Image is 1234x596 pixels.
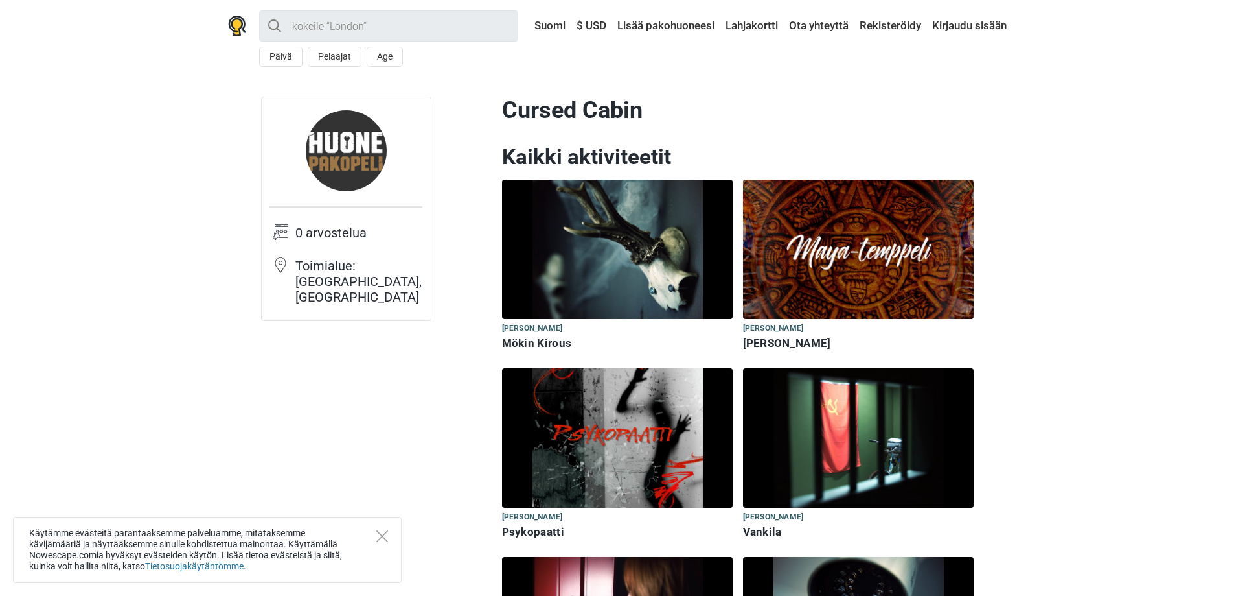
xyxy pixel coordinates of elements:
[522,14,569,38] a: Suomi
[259,10,518,42] input: kokeile “London”
[295,224,422,257] td: 0 arvostelua
[502,368,733,542] a: Psykopaatti [PERSON_NAME] Psykopaatti
[743,368,974,508] img: Vankila
[13,517,402,583] div: Käytämme evästeitä parantaaksemme palveluamme, mitataksemme kävijämääriä ja näyttääksemme sinulle...
[502,337,733,350] h6: Mökin Kirous
[743,510,804,525] span: [PERSON_NAME]
[308,47,361,67] button: Pelaajat
[743,180,974,353] a: Maya-Temppeli [PERSON_NAME] [PERSON_NAME]
[502,97,974,125] h1: Cursed Cabin
[367,47,403,67] button: Age
[743,322,804,336] span: [PERSON_NAME]
[743,368,974,542] a: Vankila [PERSON_NAME] Vankila
[525,21,534,30] img: Suomi
[743,525,974,539] h6: Vankila
[376,530,388,542] button: Close
[502,525,733,539] h6: Psykopaatti
[502,144,974,170] h2: Kaikki aktiviteetit
[614,14,718,38] a: Lisää pakohuoneesi
[502,368,733,508] img: Psykopaatti
[502,180,733,353] a: Mökin Kirous [PERSON_NAME] Mökin Kirous
[145,561,244,571] a: Tietosuojakäytäntömme
[573,14,610,38] a: $ USD
[743,337,974,350] h6: [PERSON_NAME]
[743,180,974,319] img: Maya-Temppeli
[856,14,924,38] a: Rekisteröidy
[722,14,781,38] a: Lahjakortti
[502,510,563,525] span: [PERSON_NAME]
[502,322,563,336] span: [PERSON_NAME]
[295,257,422,313] td: Toimialue: [GEOGRAPHIC_DATA], [GEOGRAPHIC_DATA]
[259,47,303,67] button: Päivä
[228,16,246,36] img: Nowescape logo
[929,14,1007,38] a: Kirjaudu sisään
[502,180,733,319] img: Mökin Kirous
[786,14,852,38] a: Ota yhteyttä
